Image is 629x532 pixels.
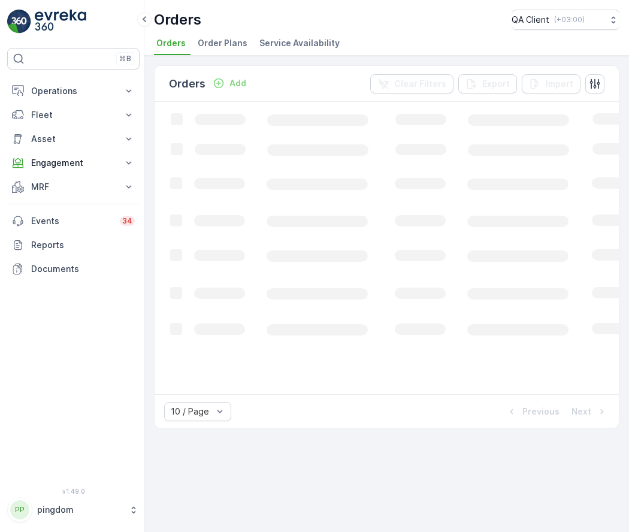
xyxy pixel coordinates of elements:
[512,10,619,30] button: QA Client(+03:00)
[208,76,251,90] button: Add
[522,406,560,418] p: Previous
[7,257,140,281] a: Documents
[571,406,591,418] p: Next
[198,37,247,49] span: Order Plans
[31,215,113,227] p: Events
[31,181,116,193] p: MRF
[31,109,116,121] p: Fleet
[229,77,246,89] p: Add
[7,10,31,34] img: logo
[119,54,131,64] p: ⌘B
[122,216,132,226] p: 34
[554,15,585,25] p: ( +03:00 )
[31,263,135,275] p: Documents
[7,127,140,151] button: Asset
[31,239,135,251] p: Reports
[522,74,580,93] button: Import
[370,74,453,93] button: Clear Filters
[394,78,446,90] p: Clear Filters
[7,233,140,257] a: Reports
[7,209,140,233] a: Events34
[156,37,186,49] span: Orders
[10,500,29,519] div: PP
[7,175,140,199] button: MRF
[31,157,116,169] p: Engagement
[512,14,549,26] p: QA Client
[570,404,609,419] button: Next
[504,404,561,419] button: Previous
[546,78,573,90] p: Import
[458,74,517,93] button: Export
[7,79,140,103] button: Operations
[482,78,510,90] p: Export
[7,151,140,175] button: Engagement
[7,488,140,495] span: v 1.49.0
[154,10,201,29] p: Orders
[35,10,86,34] img: logo_light-DOdMpM7g.png
[31,133,116,145] p: Asset
[7,103,140,127] button: Fleet
[169,75,205,92] p: Orders
[31,85,116,97] p: Operations
[7,497,140,522] button: PPpingdom
[259,37,340,49] span: Service Availability
[37,504,123,516] p: pingdom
